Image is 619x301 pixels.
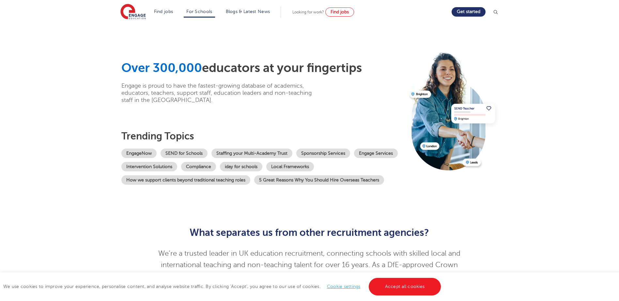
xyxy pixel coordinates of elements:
[325,7,354,17] a: Find jobs
[154,9,173,14] a: Find jobs
[254,175,384,185] a: 5 Great Reasons Why You Should Hire Overseas Teachers
[296,149,350,158] a: Sponsorship Services
[226,9,270,14] a: Blogs & Latest News
[161,149,208,158] a: SEND for Schools
[331,9,349,14] span: Find jobs
[121,175,250,185] a: How we support clients beyond traditional teaching roles
[121,61,405,76] h1: educators at your fingertips
[149,248,470,294] p: We’re a trusted leader in UK education recruitment, connecting schools with skilled local and int...
[121,61,202,75] span: Over 300,000
[327,284,361,289] a: Cookie settings
[220,162,262,171] a: iday for schools
[452,7,486,17] a: Get started
[121,149,157,158] a: EngageNow
[3,284,442,289] span: We use cookies to improve your experience, personalise content, and analyse website traffic. By c...
[186,9,212,14] a: For Schools
[354,149,398,158] a: Engage Services
[120,4,146,20] img: Engage Education
[121,162,177,171] a: Intervention Solutions
[121,130,405,142] h3: Trending topics
[121,82,322,104] p: Engage is proud to have the fastest-growing database of academics, educators, teachers, support s...
[181,162,216,171] a: Compliance
[292,10,324,14] span: Looking for work?
[149,227,470,238] h2: What separates us from other recruitment agencies?
[369,278,441,295] a: Accept all cookies
[211,149,292,158] a: Staffing your Multi-Academy Trust
[266,162,314,171] a: Local Frameworks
